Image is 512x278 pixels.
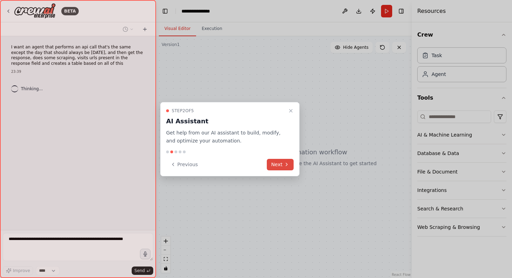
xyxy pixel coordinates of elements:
p: Get help from our AI assistant to build, modify, and optimize your automation. [166,129,285,145]
button: Close walkthrough [287,107,295,115]
button: Hide left sidebar [160,6,170,16]
button: Next [267,159,294,170]
button: Previous [166,159,202,170]
h3: AI Assistant [166,116,285,126]
span: Step 2 of 5 [172,108,194,114]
